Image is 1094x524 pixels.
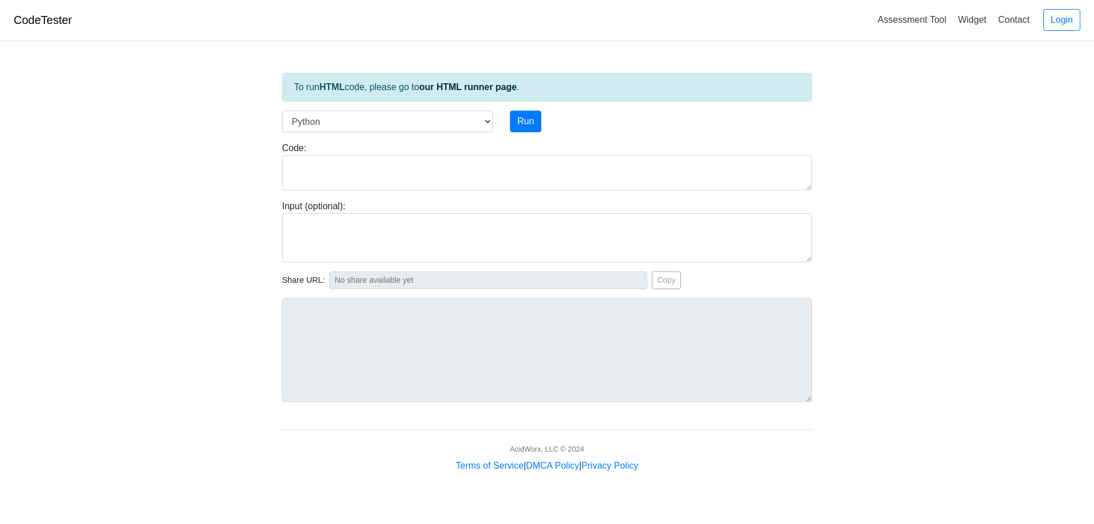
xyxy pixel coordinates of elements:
strong: HTML [319,82,344,92]
div: Input (optional): [273,200,820,262]
div: | | [456,459,638,473]
a: our HTML runner page [419,82,517,92]
a: Assessment Tool [873,10,951,29]
a: Login [1043,9,1080,31]
a: Widget [953,10,991,29]
button: Run [510,111,541,132]
div: To run code, please go to . [282,73,812,101]
a: DMCA Policy [526,461,579,470]
a: Privacy Policy [582,461,639,470]
div: AcidWorx, LLC © 2024 [510,444,584,454]
a: CodeTester [14,14,72,26]
span: Share URL: [282,274,325,287]
div: Code: [273,141,820,190]
a: Terms of Service [456,461,524,470]
input: No share available yet [329,271,647,289]
a: Contact [994,10,1034,29]
button: Copy [652,271,681,289]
